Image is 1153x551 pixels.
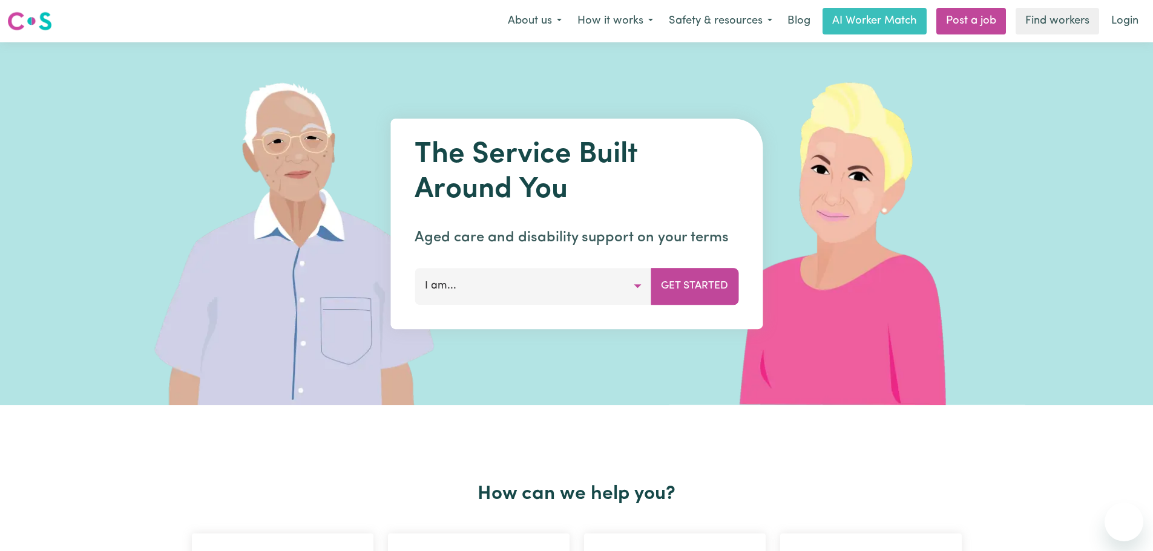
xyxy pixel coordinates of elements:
a: Find workers [1016,8,1099,34]
a: Blog [780,8,818,34]
a: Careseekers logo [7,7,52,35]
h2: How can we help you? [185,483,969,506]
a: AI Worker Match [823,8,927,34]
iframe: Button to launch messaging window [1105,503,1143,541]
h1: The Service Built Around You [415,138,738,207]
button: About us [500,8,570,34]
img: Careseekers logo [7,10,52,32]
button: Get Started [651,268,738,304]
a: Post a job [936,8,1006,34]
button: Safety & resources [661,8,780,34]
button: How it works [570,8,661,34]
button: I am... [415,268,651,304]
a: Login [1104,8,1146,34]
p: Aged care and disability support on your terms [415,227,738,249]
